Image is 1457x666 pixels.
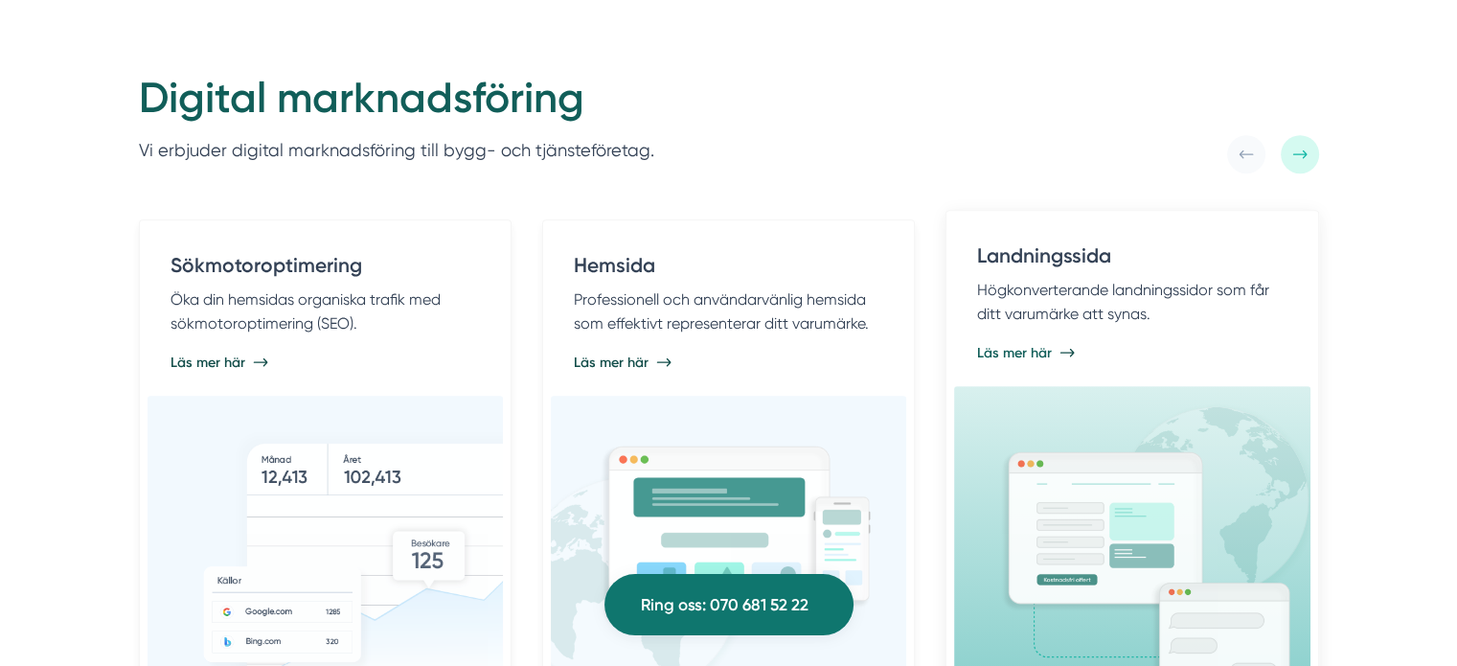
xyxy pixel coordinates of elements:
p: Öka din hemsidas organiska trafik med sökmotoroptimering (SEO). [171,287,480,336]
p: Högkonverterande landningssidor som får ditt varumärke att synas. [977,278,1286,327]
span: Läs mer här [171,353,245,372]
a: Ring oss: 070 681 52 22 [604,574,854,635]
span: Läs mer här [977,343,1052,362]
span: Läs mer här [574,353,649,372]
p: Professionell och användarvänlig hemsida som effektivt representerar ditt varumärke. [574,287,883,336]
p: Vi erbjuder digital marknadsföring till bygg- och tjänsteföretag. [139,137,654,165]
h4: Sökmotoroptimering [171,251,480,287]
span: Ring oss: 070 681 52 22 [641,592,808,618]
h2: Digital marknadsföring [139,71,654,136]
h4: Hemsida [574,251,883,287]
h4: Landningssida [977,241,1286,277]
